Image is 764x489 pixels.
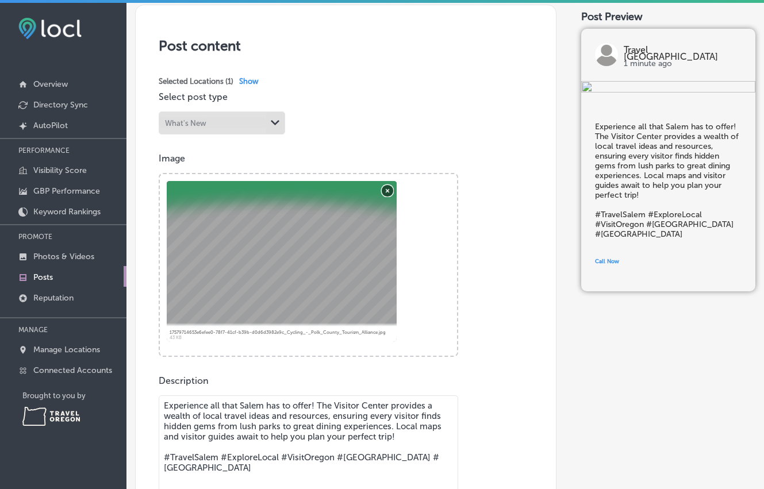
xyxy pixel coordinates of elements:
p: Overview [33,79,68,89]
p: Photos & Videos [33,252,94,261]
p: Select post type [159,91,533,102]
div: Post Preview [581,10,755,22]
p: Keyword Rankings [33,207,101,217]
a: Powered by PQINA [160,174,221,182]
img: Travel Oregon [22,407,80,426]
span: Selected Locations ( 1 ) [159,77,233,86]
span: Call Now [595,258,619,265]
p: Connected Accounts [33,365,112,375]
img: logo [595,43,618,66]
p: Travel [GEOGRAPHIC_DATA] [624,47,742,60]
img: 1c05a048-6547-48f6-bd7c-ae64e98e9884 [581,81,755,94]
p: Posts [33,272,53,282]
p: Directory Sync [33,100,88,110]
p: Visibility Score [33,165,87,175]
p: AutoPilot [33,121,68,130]
span: Show [239,77,259,86]
p: Brought to you by [22,391,126,400]
p: Reputation [33,293,74,303]
h5: Experience all that Salem has to offer! The Visitor Center provides a wealth of local travel idea... [595,122,742,239]
p: Image [159,153,533,164]
p: 1 minute ago [624,60,742,67]
p: Manage Locations [33,345,100,355]
div: What's New [165,118,206,127]
label: Description [159,375,209,386]
img: fda3e92497d09a02dc62c9cd864e3231.png [18,18,82,39]
h3: Post content [159,37,533,54]
p: GBP Performance [33,186,100,196]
